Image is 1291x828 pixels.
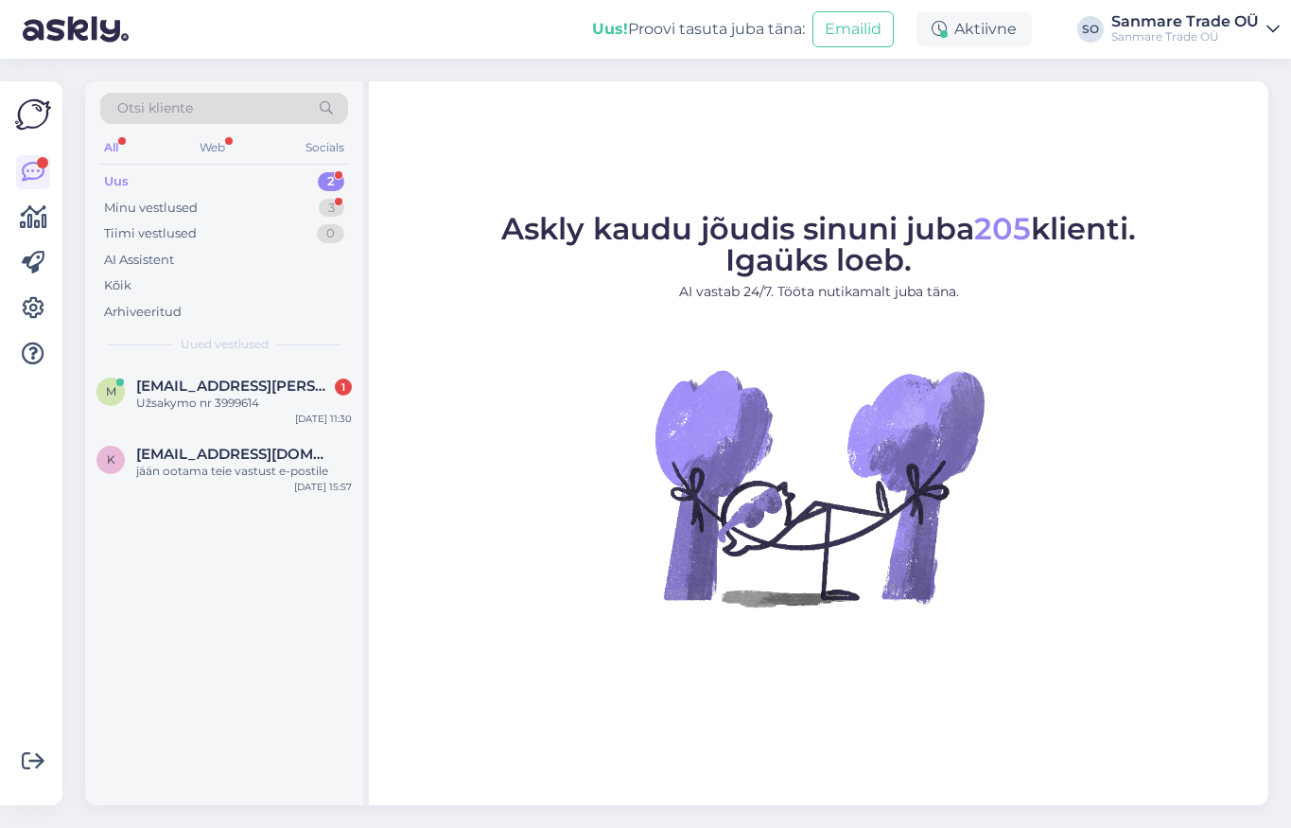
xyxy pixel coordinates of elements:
[104,224,197,243] div: Tiimi vestlused
[104,172,129,191] div: Uus
[117,98,193,118] span: Otsi kliente
[104,251,174,270] div: AI Assistent
[15,97,51,132] img: Askly Logo
[302,135,348,160] div: Socials
[501,210,1136,278] span: Askly kaudu jõudis sinuni juba klienti. Igaüks loeb.
[104,199,198,218] div: Minu vestlused
[136,378,333,395] span: mazeike.gerda@gmail.com
[136,395,352,412] div: Užsakymo nr 3999614
[916,12,1032,46] div: Aktiivne
[107,452,115,467] span: k
[294,480,352,494] div: [DATE] 15:57
[1111,14,1259,29] div: Sanmare Trade OÜ
[181,336,269,353] span: Uued vestlused
[106,384,116,398] span: m
[319,199,344,218] div: 3
[812,11,894,47] button: Emailid
[649,317,989,658] img: No Chat active
[100,135,122,160] div: All
[592,18,805,41] div: Proovi tasuta juba täna:
[196,135,229,160] div: Web
[1111,14,1280,44] a: Sanmare Trade OÜSanmare Trade OÜ
[318,172,344,191] div: 2
[1111,29,1259,44] div: Sanmare Trade OÜ
[104,303,182,322] div: Arhiveeritud
[317,224,344,243] div: 0
[136,463,352,480] div: jään ootama teie vastust e-postile
[104,276,131,295] div: Kõik
[592,20,628,38] b: Uus!
[295,412,352,426] div: [DATE] 11:30
[136,446,333,463] span: kadakarp@apotheka.ee
[501,282,1136,302] p: AI vastab 24/7. Tööta nutikamalt juba täna.
[1077,16,1104,43] div: SO
[335,379,352,396] div: 1
[974,210,1031,247] span: 205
